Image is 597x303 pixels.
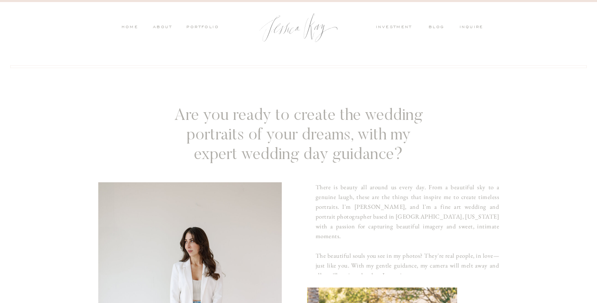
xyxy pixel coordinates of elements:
h3: Are you ready to create the wedding portraits of your dreams, with my expert wedding day guidance? [167,106,430,166]
a: PORTFOLIO [185,24,219,31]
a: inquire [460,24,487,31]
a: investment [376,24,416,31]
a: ABOUT [151,24,172,31]
a: blog [429,24,450,31]
h3: There is beauty all around us every day. From a beautiful sky to a genuine laugh, these are the t... [316,182,499,274]
a: HOME [121,24,138,31]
